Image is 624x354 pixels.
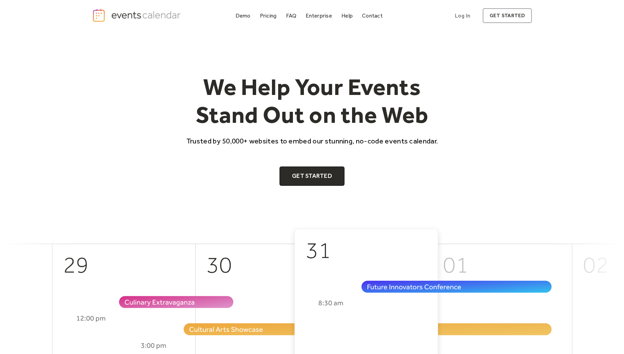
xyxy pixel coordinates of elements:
a: Log In [448,8,477,23]
a: Demo [233,11,253,20]
a: Pricing [257,11,280,20]
a: home [92,8,183,22]
a: Enterprise [303,11,335,20]
div: Contact [362,14,383,18]
a: Help [339,11,355,20]
div: Demo [236,14,251,18]
a: Contact [359,11,385,20]
a: get started [483,8,532,23]
a: Get Started [280,167,344,186]
a: FAQ [283,11,299,20]
div: Help [341,14,353,18]
div: Pricing [260,14,277,18]
h1: We Help Your Events Stand Out on the Web [180,73,444,129]
div: FAQ [286,14,297,18]
div: Enterprise [306,14,332,18]
p: Trusted by 50,000+ websites to embed our stunning, no-code events calendar. [180,136,444,146]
